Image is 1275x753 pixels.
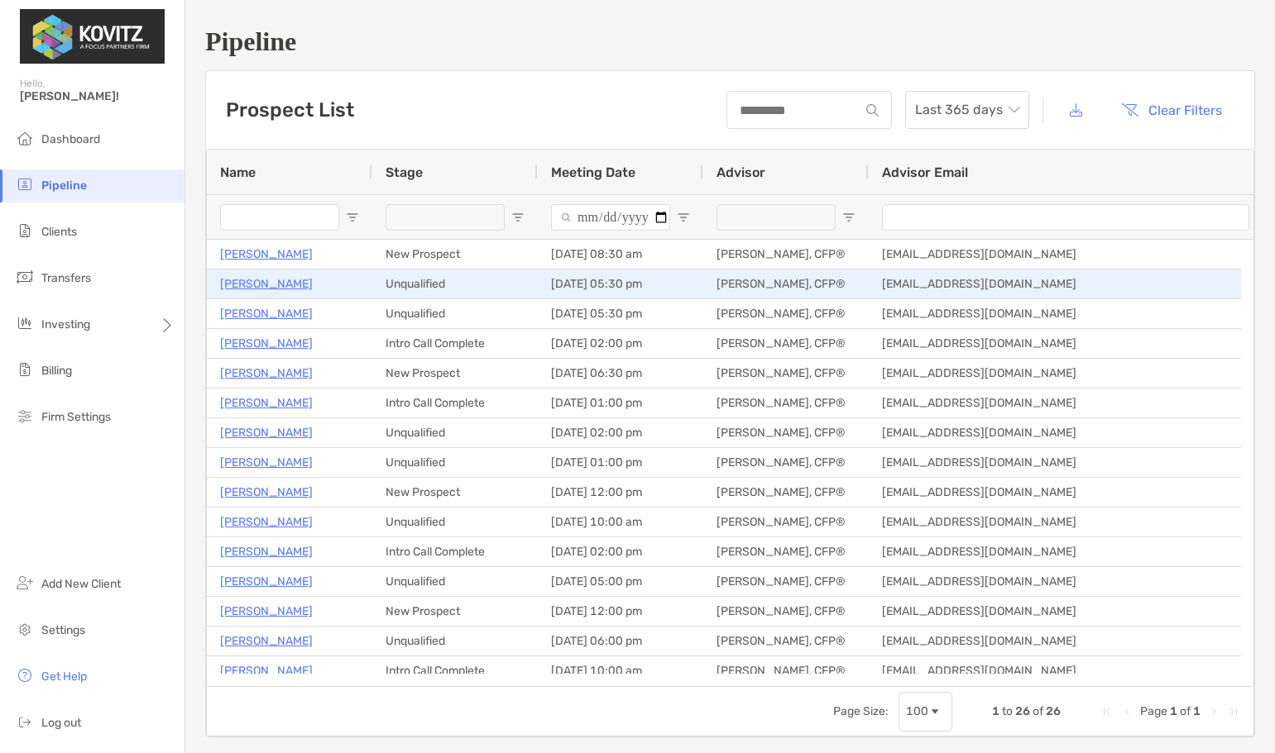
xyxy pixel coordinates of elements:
[220,571,313,592] a: [PERSON_NAME]
[41,670,87,684] span: Get Help
[15,221,35,241] img: clients icon
[220,244,313,265] a: [PERSON_NAME]
[41,716,81,730] span: Log out
[205,26,1255,57] h1: Pipeline
[538,299,703,328] div: [DATE] 05:30 pm
[703,656,869,685] div: [PERSON_NAME], CFP®
[1002,704,1013,718] span: to
[220,660,313,681] a: [PERSON_NAME]
[538,627,703,655] div: [DATE] 06:00 pm
[220,422,313,443] p: [PERSON_NAME]
[538,508,703,536] div: [DATE] 10:00 am
[538,418,703,447] div: [DATE] 02:00 pm
[220,363,313,384] p: [PERSON_NAME]
[372,418,538,447] div: Unqualified
[41,132,100,146] span: Dashboard
[372,627,538,655] div: Unqualified
[226,98,354,122] h3: Prospect List
[41,410,111,424] span: Firm Settings
[41,225,77,239] span: Clients
[906,704,928,718] div: 100
[15,313,35,333] img: investing icon
[538,537,703,566] div: [DATE] 02:00 pm
[372,567,538,596] div: Unqualified
[41,577,121,591] span: Add New Client
[538,567,703,596] div: [DATE] 05:00 pm
[220,512,313,532] a: [PERSON_NAME]
[882,164,968,180] span: Advisor Email
[220,204,339,231] input: Name Filter Input
[220,274,313,294] a: [PERSON_NAME]
[220,393,313,413] a: [PERSON_NAME]
[15,267,35,287] img: transfers icon
[703,448,869,477] div: [PERSON_NAME], CFP®
[41,364,72,378] span: Billing
[538,656,703,685] div: [DATE] 10:00 am
[703,597,869,626] div: [PERSON_NAME], CFP®
[1180,704,1191,718] span: of
[372,656,538,685] div: Intro Call Complete
[372,597,538,626] div: New Prospect
[15,406,35,426] img: firm-settings icon
[372,508,538,536] div: Unqualified
[538,329,703,358] div: [DATE] 02:00 pm
[20,89,175,103] span: [PERSON_NAME]!
[15,573,35,593] img: add_new_client icon
[915,92,1019,128] span: Last 365 days
[220,303,313,324] p: [PERSON_NAME]
[703,388,869,417] div: [PERSON_NAME], CFP®
[703,418,869,447] div: [PERSON_NAME], CFP®
[372,329,538,358] div: Intro Call Complete
[1109,92,1234,128] button: Clear Filters
[703,627,869,655] div: [PERSON_NAME], CFP®
[1140,704,1167,718] span: Page
[1046,704,1061,718] span: 26
[220,333,313,354] a: [PERSON_NAME]
[703,299,869,328] div: [PERSON_NAME], CFP®
[15,128,35,148] img: dashboard icon
[703,537,869,566] div: [PERSON_NAME], CFP®
[842,211,856,224] button: Open Filter Menu
[538,269,703,298] div: [DATE] 05:30 pm
[703,567,869,596] div: [PERSON_NAME], CFP®
[1207,705,1220,718] div: Next Page
[703,329,869,358] div: [PERSON_NAME], CFP®
[220,452,313,473] a: [PERSON_NAME]
[220,631,313,651] a: [PERSON_NAME]
[703,359,869,388] div: [PERSON_NAME], CFP®
[220,482,313,503] a: [PERSON_NAME]
[717,164,765,180] span: Advisor
[41,179,87,193] span: Pipeline
[41,271,91,285] span: Transfers
[220,541,313,562] a: [PERSON_NAME]
[20,7,165,66] img: Zoe Logo
[551,204,670,231] input: Meeting Date Filter Input
[346,211,359,224] button: Open Filter Menu
[833,704,889,718] div: Page Size:
[372,240,538,269] div: New Prospect
[1015,704,1030,718] span: 26
[15,360,35,379] img: billing icon
[538,448,703,477] div: [DATE] 01:00 pm
[372,448,538,477] div: Unqualified
[538,388,703,417] div: [DATE] 01:00 pm
[703,269,869,298] div: [PERSON_NAME], CFP®
[41,623,85,637] span: Settings
[386,164,423,180] span: Stage
[882,204,1249,231] input: Advisor Email Filter Input
[538,597,703,626] div: [DATE] 12:00 pm
[372,299,538,328] div: Unqualified
[15,174,35,194] img: pipeline icon
[372,388,538,417] div: Intro Call Complete
[372,537,538,566] div: Intro Call Complete
[703,240,869,269] div: [PERSON_NAME], CFP®
[1170,704,1177,718] span: 1
[538,359,703,388] div: [DATE] 06:30 pm
[703,478,869,507] div: [PERSON_NAME], CFP®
